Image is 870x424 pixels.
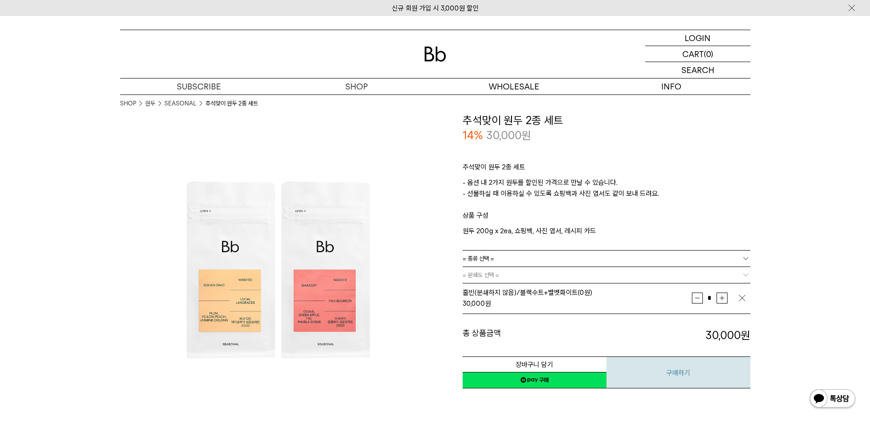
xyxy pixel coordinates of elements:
[463,162,750,177] p: 추석맞이 원두 2종 세트
[682,46,704,62] p: CART
[463,298,692,309] div: 원
[463,177,750,210] p: - 옵션 내 2가지 원두를 할인된 가격으로 만날 수 있습니다. - 선물하실 때 이용하실 수 있도록 쇼핑백과 사진 엽서도 같이 보내 드려요.
[809,388,856,410] img: 카카오톡 채널 1:1 채팅 버튼
[463,113,750,128] h3: 추석맞이 원두 2종 세트
[145,99,155,108] a: 원두
[164,99,196,108] a: SEASONAL
[685,30,711,46] p: LOGIN
[435,79,593,94] p: WHOLESALE
[463,225,750,236] p: 원두 200g x 2ea, 쇼핑백, 사진 엽서, 레시피 카드
[717,293,728,304] button: 증가
[692,293,703,304] button: 감소
[392,4,479,12] a: 신규 회원 가입 시 3,000원 할인
[206,99,258,108] li: 추석맞이 원두 2종 세트
[463,288,592,297] span: 홀빈(분쇄하지 않음)/블랙수트+벨벳화이트 (0원)
[463,328,606,343] dt: 총 상품금액
[706,329,750,342] strong: 30,000
[645,46,750,62] a: CART (0)
[738,293,747,303] img: 삭제
[741,329,750,342] b: 원
[120,79,278,94] a: SUBSCRIBE
[593,79,750,94] p: INFO
[645,30,750,46] a: LOGIN
[463,210,750,225] p: 상품 구성
[463,267,499,283] span: = 분쇄도 선택 =
[522,129,531,142] span: 원
[424,47,446,62] img: 로고
[681,62,714,78] p: SEARCH
[463,128,483,143] p: 14%
[463,356,606,372] button: 장바구니 담기
[606,356,750,388] button: 구매하기
[486,128,531,143] p: 30,000
[278,79,435,94] a: SHOP
[463,372,606,388] a: 새창
[120,99,136,108] a: SHOP
[704,46,713,62] p: (0)
[463,251,494,267] span: = 종류 선택 =
[463,299,485,308] strong: 30,000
